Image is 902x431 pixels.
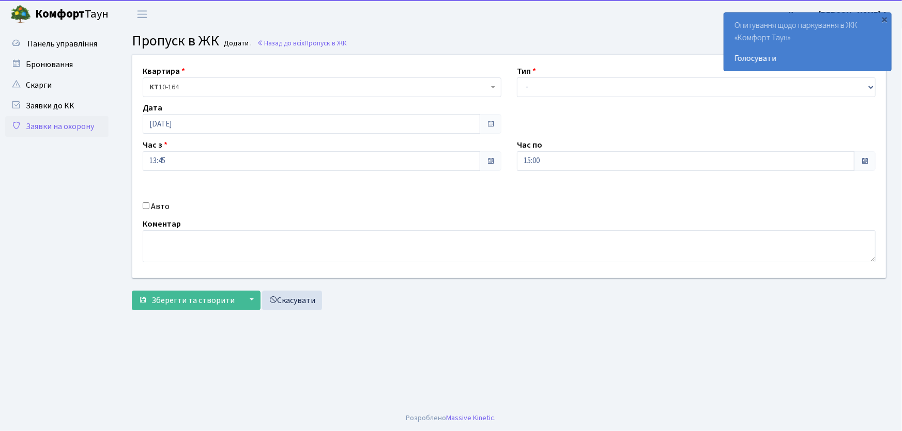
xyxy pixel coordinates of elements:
[788,8,890,21] a: Цитрус [PERSON_NAME] А.
[143,65,185,77] label: Квартира
[151,295,235,306] span: Зберегти та створити
[406,412,496,424] div: Розроблено .
[151,200,170,213] label: Авто
[35,6,85,22] b: Комфорт
[517,65,536,77] label: Тип
[143,218,181,230] label: Коментар
[132,30,219,51] span: Пропуск в ЖК
[5,116,109,137] a: Заявки на охорону
[143,77,501,97] span: <b>КТ</b>&nbsp;&nbsp;&nbsp;&nbsp;10-164
[517,139,542,151] label: Час по
[129,6,155,23] button: Переключити навігацію
[149,82,159,92] b: КТ
[35,6,109,23] span: Таун
[222,39,252,48] small: Додати .
[5,95,109,116] a: Заявки до КК
[262,291,322,310] a: Скасувати
[724,13,891,71] div: Опитування щодо паркування в ЖК «Комфорт Таун»
[5,75,109,95] a: Скарги
[880,14,890,24] div: ×
[149,82,488,92] span: <b>КТ</b>&nbsp;&nbsp;&nbsp;&nbsp;10-164
[27,38,97,50] span: Панель управління
[788,9,890,20] b: Цитрус [PERSON_NAME] А.
[143,102,162,114] label: Дата
[5,54,109,75] a: Бронювання
[447,412,495,423] a: Massive Kinetic
[132,291,241,310] button: Зберегти та створити
[257,38,347,48] a: Назад до всіхПропуск в ЖК
[143,139,167,151] label: Час з
[304,38,347,48] span: Пропуск в ЖК
[5,34,109,54] a: Панель управління
[10,4,31,25] img: logo.png
[735,52,881,65] a: Голосувати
